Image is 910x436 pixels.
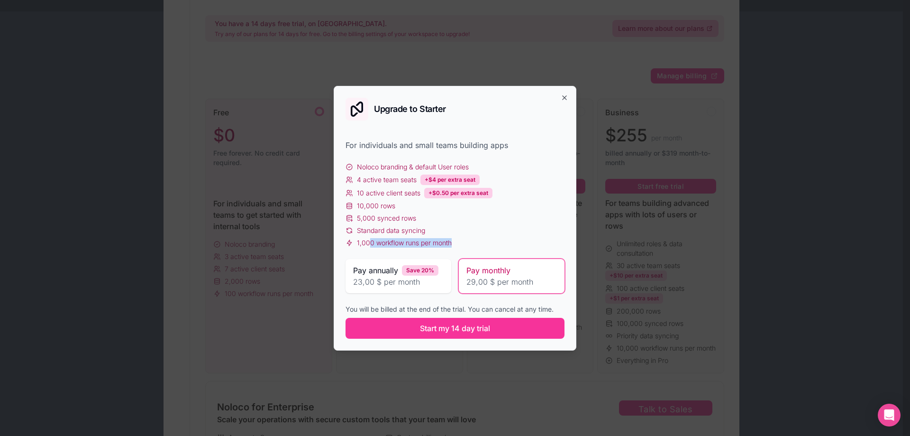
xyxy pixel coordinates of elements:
span: 5,000 synced rows [357,213,416,223]
div: You will be billed at the end of the trial. You can cancel at any time. [346,305,564,314]
span: 1,000 workflow runs per month [357,238,452,248]
button: Close [561,94,568,102]
div: +$4 per extra seat [420,175,480,185]
span: Standard data syncing [357,226,425,235]
span: 23,00 $ per month [353,276,444,288]
button: Start my 14 day trial [346,318,564,339]
div: For individuals and small teams building apps [346,139,564,151]
div: +$0.50 per extra seat [424,188,492,198]
span: 4 active team seats [357,175,417,185]
span: 29,00 $ per month [466,276,557,288]
span: Pay annually [353,265,398,276]
span: Start my 14 day trial [420,323,490,334]
h2: Upgrade to Starter [374,105,446,113]
span: Noloco branding & default User roles [357,162,469,172]
span: 10,000 rows [357,201,395,211]
span: 10 active client seats [357,188,420,198]
div: Save 20% [402,265,438,276]
span: Pay monthly [466,265,510,276]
